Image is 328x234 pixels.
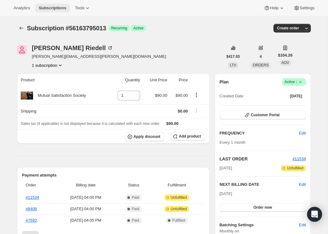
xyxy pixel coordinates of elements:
button: Subscriptions [17,24,26,32]
span: Analytics [14,6,30,11]
button: Create order [273,24,303,32]
h2: FREQUENCY [219,130,299,136]
button: Customer Portal [219,111,306,119]
button: Order now [219,203,306,212]
button: Subscriptions [35,4,70,12]
span: Apply discount [134,134,160,139]
span: Unfulfilled [287,166,303,171]
span: Help [270,6,278,11]
span: 4 [260,54,262,59]
button: Tools [71,4,94,12]
div: Mutual Satisfaction Society [33,92,86,99]
span: Settings [300,6,314,11]
button: #11534 [292,156,306,162]
button: Edit [295,128,309,138]
span: Recurring [111,26,127,31]
button: Settings [290,4,318,12]
th: Price [169,73,190,87]
th: Quantity [108,73,142,87]
button: Help [260,4,288,12]
span: Created Date [219,93,243,99]
span: $417.03 [226,54,240,59]
span: Create order [277,26,299,31]
span: Order now [253,205,272,210]
span: [DATE] · 04:00 PM [57,194,114,201]
span: Active [284,79,303,85]
span: AOV [281,61,289,65]
button: Edit [295,220,309,230]
span: $90.00 [166,121,179,126]
div: [PERSON_NAME] Riedell [32,45,113,51]
th: Shipping [17,104,108,118]
span: Billing date [57,182,114,188]
span: Subscriptions [39,6,66,11]
span: Paid [132,195,139,200]
a: #7592 [26,218,37,223]
span: LTV [230,63,236,67]
span: [DATE] · 04:05 PM [57,217,114,223]
span: $90.00 [176,93,188,98]
a: #11534 [292,156,306,161]
span: $90.00 [155,93,167,98]
span: [DATE] [219,191,232,196]
th: Unit Price [142,73,169,87]
span: Customer Portal [251,113,279,117]
button: Edit [299,181,306,188]
span: Unfulfilled [171,206,187,211]
span: [DATE] [290,94,302,99]
span: Edit [299,130,306,136]
h2: LAST ORDER [219,156,292,162]
span: Paid [132,218,139,223]
button: Product actions [191,91,201,98]
button: Product actions [32,62,63,68]
button: [DATE] [286,92,306,100]
h2: Payment attempts [22,172,205,178]
a: #8408 [26,206,37,211]
h6: Batching Settings [219,222,299,228]
a: #11534 [26,195,39,200]
th: Product [17,73,108,87]
h2: Plan [219,79,229,85]
button: Shipping actions [191,107,201,114]
button: 4 [256,52,266,61]
span: Status [118,182,149,188]
button: Analytics [10,4,34,12]
button: Apply discount [125,132,164,141]
span: Sales tax (if applicable) is not displayed because it is calculated with each new order. [21,121,160,126]
span: Fulfillment [153,182,201,188]
th: Order [22,178,55,192]
span: Justin Riedell [17,45,27,55]
button: Add product [170,132,204,141]
span: $104.26 [278,52,292,58]
span: Fulfilled [172,218,185,223]
div: Open Intercom Messenger [307,207,322,222]
span: | [296,79,297,84]
span: Add product [179,134,201,139]
span: Unfulfilled [171,195,187,200]
span: [DATE] · 04:00 PM [57,206,114,212]
span: Paid [132,206,139,211]
button: $417.03 [223,52,243,61]
span: Edit [299,222,306,228]
span: [DATE] [219,165,232,171]
span: Tools [75,6,84,11]
span: Active [133,26,143,31]
span: ORDERS [253,63,268,67]
span: Subscription #56163795013 [27,25,106,32]
span: $0.00 [178,109,188,113]
span: Every 1 month [219,140,245,145]
span: [PERSON_NAME][EMAIL_ADDRESS][PERSON_NAME][DOMAIN_NAME] [32,53,166,60]
h2: NEXT BILLING DATE [219,181,299,188]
